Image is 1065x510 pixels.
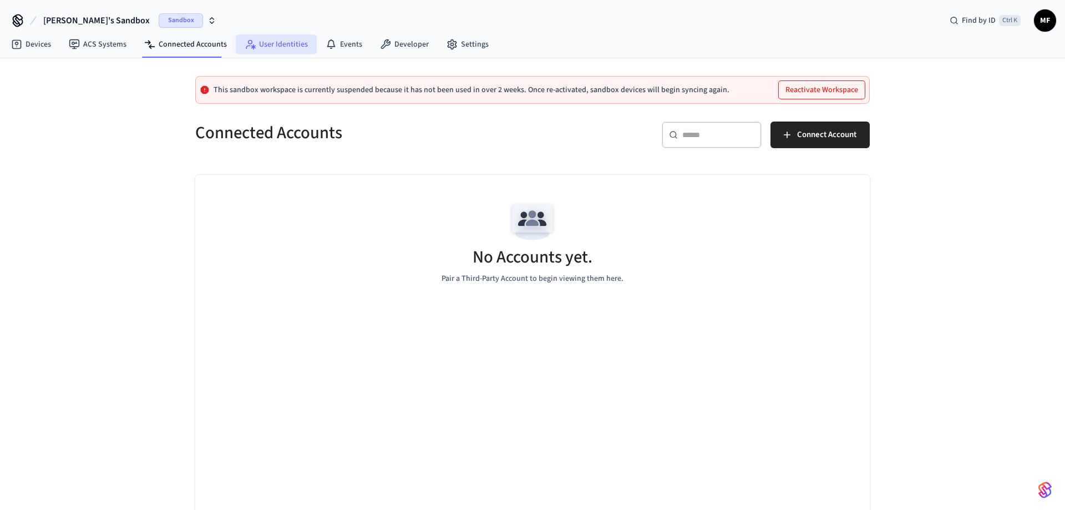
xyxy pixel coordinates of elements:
p: Pair a Third-Party Account to begin viewing them here. [442,273,623,285]
span: Find by ID [962,15,996,26]
a: Connected Accounts [135,34,236,54]
a: Developer [371,34,438,54]
p: This sandbox workspace is currently suspended because it has not been used in over 2 weeks. Once ... [214,85,729,94]
h5: Connected Accounts [195,122,526,144]
img: Team Empty State [508,197,557,247]
span: Ctrl K [999,15,1021,26]
button: MF [1034,9,1056,32]
button: Connect Account [770,122,870,148]
span: MF [1035,11,1055,31]
a: Devices [2,34,60,54]
h5: No Accounts yet. [473,246,592,269]
span: [PERSON_NAME]'s Sandbox [43,14,150,27]
a: Events [317,34,371,54]
button: Reactivate Workspace [779,81,865,99]
a: Settings [438,34,498,54]
a: User Identities [236,34,317,54]
img: SeamLogoGradient.69752ec5.svg [1038,481,1052,499]
span: Sandbox [159,13,203,28]
span: Connect Account [797,128,856,142]
div: Find by IDCtrl K [941,11,1029,31]
a: ACS Systems [60,34,135,54]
